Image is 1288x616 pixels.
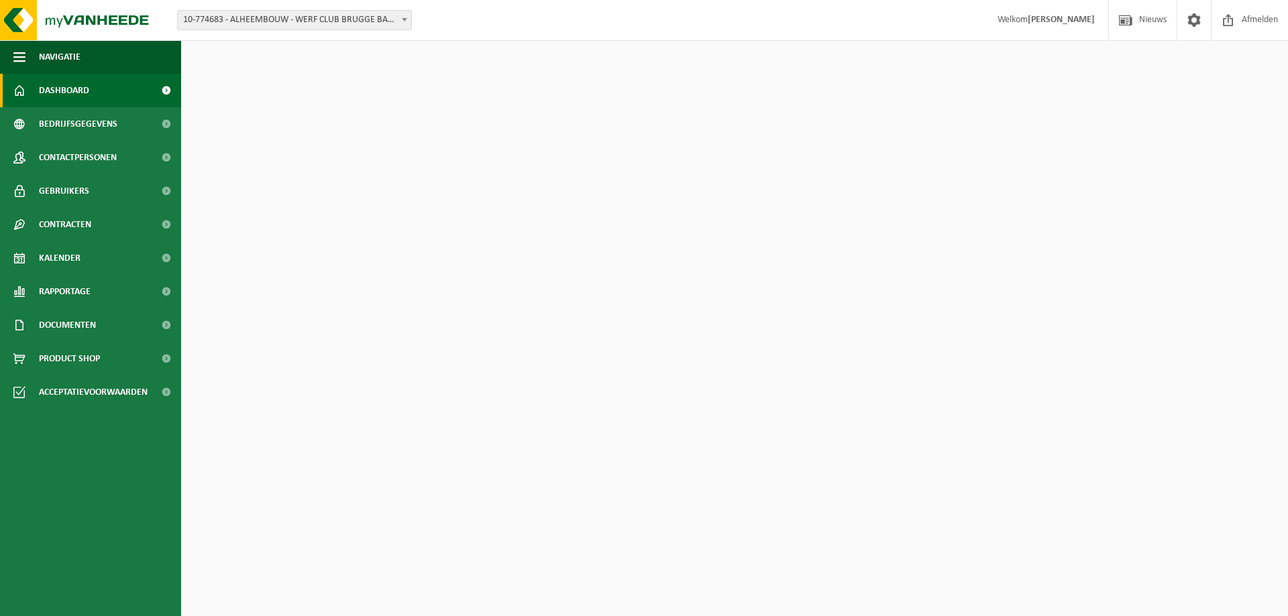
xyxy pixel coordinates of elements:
[39,74,89,107] span: Dashboard
[39,241,80,275] span: Kalender
[39,342,100,375] span: Product Shop
[177,10,412,30] span: 10-774683 - ALHEEMBOUW - WERF CLUB BRUGGE BASECAMP KNOKKE - WAB2679 - KNOKKE-HEIST
[39,275,91,308] span: Rapportage
[39,208,91,241] span: Contracten
[39,308,96,342] span: Documenten
[39,375,148,409] span: Acceptatievoorwaarden
[39,141,117,174] span: Contactpersonen
[39,107,117,141] span: Bedrijfsgegevens
[39,40,80,74] span: Navigatie
[39,174,89,208] span: Gebruikers
[178,11,411,29] span: 10-774683 - ALHEEMBOUW - WERF CLUB BRUGGE BASECAMP KNOKKE - WAB2679 - KNOKKE-HEIST
[1028,15,1095,25] strong: [PERSON_NAME]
